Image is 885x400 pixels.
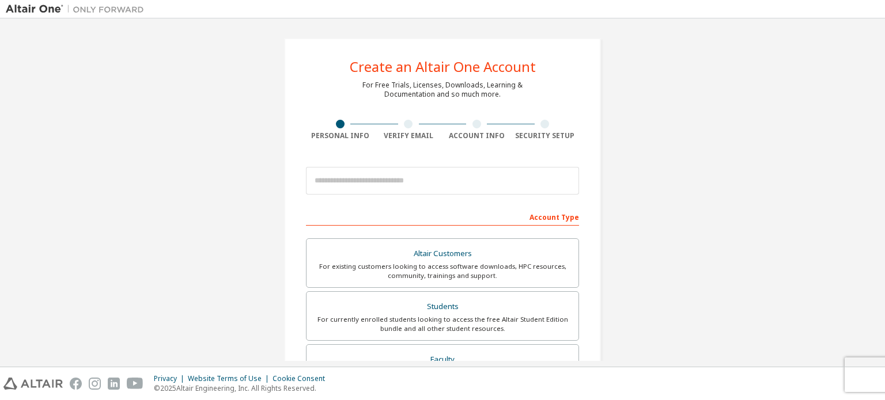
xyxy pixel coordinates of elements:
[89,378,101,390] img: instagram.svg
[313,246,572,262] div: Altair Customers
[154,374,188,383] div: Privacy
[313,352,572,368] div: Faculty
[313,299,572,315] div: Students
[188,374,273,383] div: Website Terms of Use
[306,207,579,226] div: Account Type
[154,383,332,393] p: © 2025 Altair Engineering, Inc. All Rights Reserved.
[108,378,120,390] img: linkedin.svg
[70,378,82,390] img: facebook.svg
[350,60,536,74] div: Create an Altair One Account
[442,131,511,140] div: Account Info
[313,315,572,333] div: For currently enrolled students looking to access the free Altair Student Edition bundle and all ...
[273,374,332,383] div: Cookie Consent
[375,131,443,140] div: Verify Email
[511,131,580,140] div: Security Setup
[6,3,150,15] img: Altair One
[3,378,63,390] img: altair_logo.svg
[362,81,523,99] div: For Free Trials, Licenses, Downloads, Learning & Documentation and so much more.
[127,378,143,390] img: youtube.svg
[313,262,572,280] div: For existing customers looking to access software downloads, HPC resources, community, trainings ...
[306,131,375,140] div: Personal Info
